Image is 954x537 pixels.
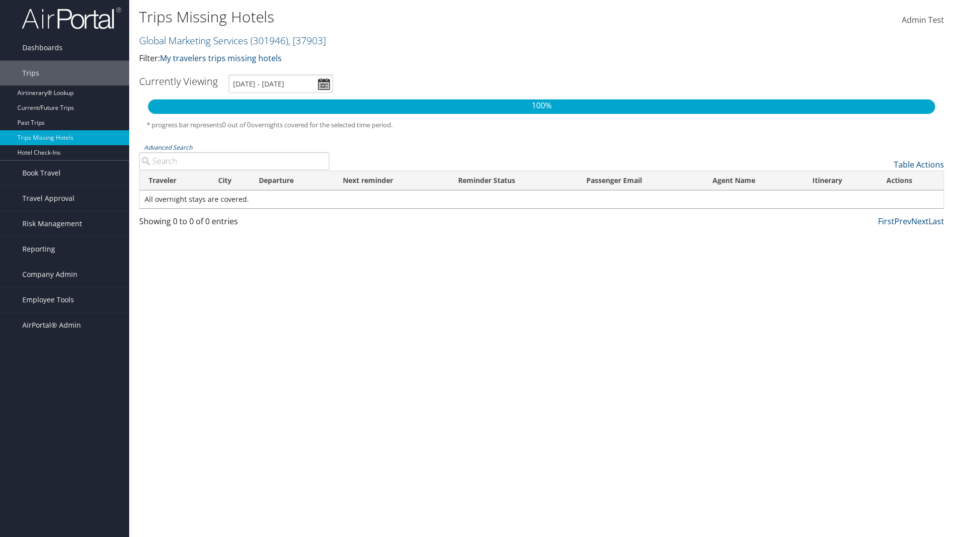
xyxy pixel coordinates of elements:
[140,190,944,208] td: All overnight stays are covered.
[139,6,676,27] h1: Trips Missing Hotels
[144,143,192,152] a: Advanced Search
[334,171,449,190] th: Next reminder
[139,34,326,47] a: Global Marketing Services
[139,75,218,88] h3: Currently Viewing
[147,120,937,130] h5: * progress bar represents overnights covered for the selected time period.
[160,53,282,64] a: My travelers trips missing hotels
[929,216,944,227] a: Last
[209,171,250,190] th: City: activate to sort column ascending
[229,75,333,93] input: [DATE] - [DATE]
[911,216,929,227] a: Next
[22,237,55,262] span: Reporting
[250,34,288,47] span: ( 301946 )
[22,262,78,287] span: Company Admin
[877,171,944,190] th: Actions
[250,171,334,190] th: Departure: activate to sort column ascending
[704,171,803,190] th: Agent Name
[139,52,676,65] p: Filter:
[22,35,63,60] span: Dashboards
[22,287,74,312] span: Employee Tools
[148,99,935,112] p: 100%
[140,171,209,190] th: Traveler: activate to sort column ascending
[803,171,877,190] th: Itinerary
[22,6,121,30] img: airportal-logo.png
[139,215,329,232] div: Showing 0 to 0 of 0 entries
[894,159,944,170] a: Table Actions
[22,313,81,338] span: AirPortal® Admin
[878,216,894,227] a: First
[577,171,704,190] th: Passenger Email: activate to sort column ascending
[139,152,329,170] input: Advanced Search
[449,171,577,190] th: Reminder Status
[22,61,39,86] span: Trips
[22,186,75,211] span: Travel Approval
[902,14,944,25] span: Admin Test
[22,161,61,185] span: Book Travel
[894,216,911,227] a: Prev
[222,120,251,129] span: 0 out of 0
[288,34,326,47] span: , [ 37903 ]
[902,5,944,36] a: Admin Test
[22,211,82,236] span: Risk Management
